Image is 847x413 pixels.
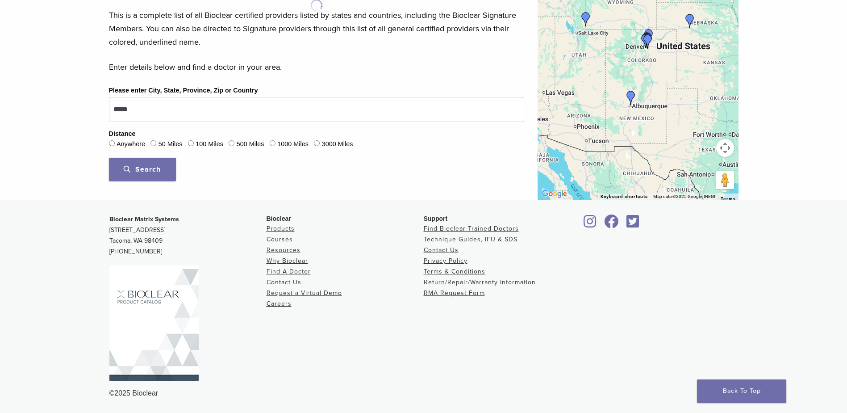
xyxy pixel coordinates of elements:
a: Back To Top [697,379,786,403]
a: Resources [267,246,300,254]
label: 1000 Miles [277,139,309,149]
a: Bioclear [601,220,622,229]
a: Bioclear [624,220,643,229]
p: Enter details below and find a doctor in your area. [109,60,524,74]
button: Drag Pegman onto the map to open Street View [716,171,734,189]
a: Privacy Policy [424,257,467,265]
label: 100 Miles [196,139,223,149]
div: ©2025 Bioclear [109,388,738,399]
strong: Bioclear Matrix Systems [109,215,179,223]
div: Dr. Jeff Poulson [642,29,656,43]
label: 500 Miles [237,139,264,149]
button: Search [109,158,176,181]
div: Dr. Guy Grabiak [638,34,653,48]
a: Request a Virtual Demo [267,289,342,297]
p: This is a complete list of all Bioclear certified providers listed by states and countries, inclu... [109,8,524,49]
a: Find A Doctor [267,268,311,275]
div: Dr. Mitchell Williams [641,34,655,49]
a: RMA Request Form [424,289,485,297]
a: Contact Us [267,278,301,286]
a: Return/Repair/Warranty Information [424,278,536,286]
div: Dr. Chelsea Gonzales & Jeniffer Segura EFDA [624,91,638,105]
p: [STREET_ADDRESS] Tacoma, WA 98409 [PHONE_NUMBER] [109,214,267,257]
div: Dr. Tom Pratt [683,14,697,28]
a: Open this area in Google Maps (opens a new window) [540,188,569,200]
legend: Distance [109,129,136,139]
button: Map camera controls [716,139,734,157]
a: Products [267,225,295,232]
img: Bioclear [109,265,199,381]
a: Terms & Conditions [424,268,485,275]
span: Map data ©2025 Google, INEGI [653,194,715,199]
label: Please enter City, State, Province, Zip or Country [109,86,258,96]
img: Google [540,188,569,200]
a: Courses [267,236,293,243]
a: Contact Us [424,246,459,254]
label: Anywhere [117,139,145,149]
span: Support [424,215,448,222]
div: Dr. H. Scott Stewart [639,33,653,47]
label: 50 Miles [159,139,183,149]
div: Dr. Sharon Dickerson [640,33,655,47]
a: Bioclear [581,220,600,229]
a: Careers [267,300,292,308]
div: Dr. Jonathan Morgan [579,12,593,26]
a: Find Bioclear Trained Doctors [424,225,519,232]
span: Search [124,165,161,174]
div: Dr. Rachel LePera [641,34,655,48]
a: Technique Guides, IFU & SDS [424,236,517,243]
a: Why Bioclear [267,257,308,265]
div: Dr. Nicole Furuta [640,32,654,46]
label: 3000 Miles [322,139,353,149]
button: Keyboard shortcuts [601,194,648,200]
a: Terms (opens in new tab) [721,196,736,202]
span: Bioclear [267,215,291,222]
